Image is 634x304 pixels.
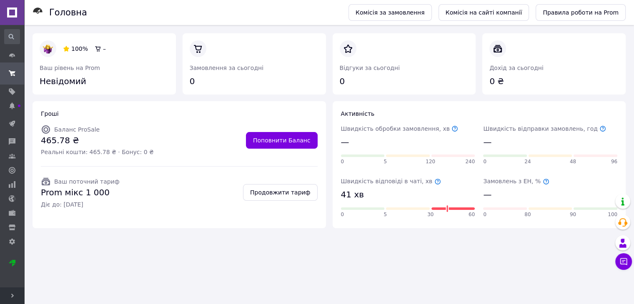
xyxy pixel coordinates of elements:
span: Швидкість відправки замовлень, год [483,125,606,132]
span: 5 [383,211,387,218]
span: 100 [608,211,617,218]
span: 24 [524,158,531,165]
span: 120 [426,158,435,165]
span: Баланс ProSale [54,126,100,133]
span: — [483,189,491,201]
span: Швидкість обробки замовлення, хв [341,125,459,132]
a: Правила роботи на Prom [536,4,626,21]
span: Діє до: [DATE] [41,200,120,209]
span: 41 хв [341,189,364,201]
a: Комісія за замовлення [348,4,432,21]
button: Чат з покупцем [615,253,632,270]
span: 48 [570,158,576,165]
span: — [483,136,491,148]
span: Замовлень з ЕН, % [483,178,549,184]
span: 0 [341,211,344,218]
a: Продовжити тариф [243,184,318,201]
h1: Головна [49,7,87,17]
a: Комісія на сайті компанії [439,4,529,21]
span: Швидкість відповіді в чаті, хв [341,178,441,184]
span: 0 [483,211,486,218]
span: Гроші [41,110,59,117]
span: 240 [465,158,475,165]
span: 100% [71,45,88,52]
a: Поповнити Баланс [246,132,318,149]
span: 0 [341,158,344,165]
span: 30 [427,211,434,218]
span: 60 [469,211,475,218]
span: 80 [524,211,531,218]
span: Реальні кошти: 465.78 ₴ · Бонус: 0 ₴ [41,148,154,156]
span: Prom мікс 1 000 [41,187,120,199]
span: — [341,136,349,148]
span: 465.78 ₴ [41,135,154,147]
span: 0 [483,158,486,165]
span: – [103,45,106,52]
span: 5 [383,158,387,165]
span: Ваш поточний тариф [54,178,120,185]
span: 90 [570,211,576,218]
span: 96 [611,158,617,165]
span: Активність [341,110,375,117]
